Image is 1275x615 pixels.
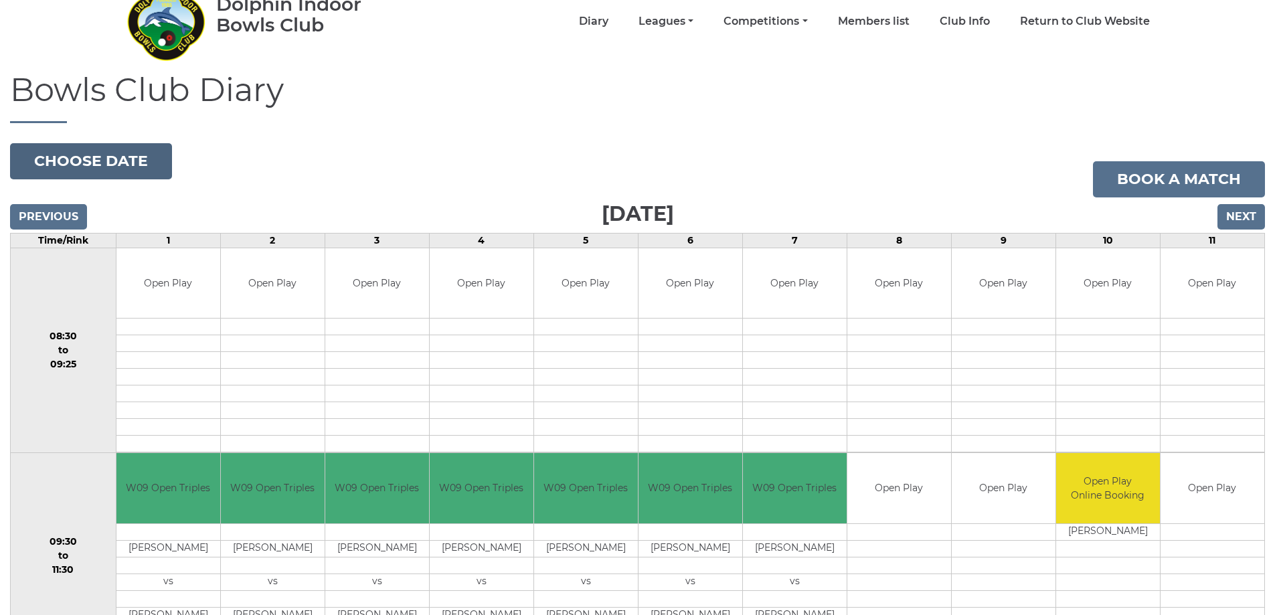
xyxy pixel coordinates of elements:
td: 1 [116,233,220,248]
td: Open Play Online Booking [1056,453,1160,523]
td: 2 [220,233,325,248]
td: vs [743,574,847,590]
td: vs [534,574,638,590]
a: Diary [579,14,608,29]
a: Leagues [639,14,693,29]
td: 8 [847,233,951,248]
td: Open Play [430,248,533,319]
td: [PERSON_NAME] [116,540,220,557]
td: [PERSON_NAME] [743,540,847,557]
td: Open Play [952,248,1055,319]
input: Next [1217,204,1265,230]
input: Previous [10,204,87,230]
td: W09 Open Triples [534,453,638,523]
td: vs [116,574,220,590]
td: [PERSON_NAME] [325,540,429,557]
td: Open Play [221,248,325,319]
td: [PERSON_NAME] [221,540,325,557]
td: vs [221,574,325,590]
td: Open Play [325,248,429,319]
td: Open Play [847,453,951,523]
a: Club Info [940,14,990,29]
td: vs [639,574,742,590]
td: [PERSON_NAME] [430,540,533,557]
td: 3 [325,233,429,248]
h1: Bowls Club Diary [10,72,1265,123]
td: W09 Open Triples [221,453,325,523]
td: vs [430,574,533,590]
td: Open Play [847,248,951,319]
td: Open Play [1056,248,1160,319]
td: Open Play [534,248,638,319]
td: [PERSON_NAME] [534,540,638,557]
a: Members list [838,14,910,29]
td: [PERSON_NAME] [1056,523,1160,540]
td: Open Play [743,248,847,319]
td: Open Play [952,453,1055,523]
td: 4 [429,233,533,248]
a: Return to Club Website [1020,14,1150,29]
td: W09 Open Triples [325,453,429,523]
td: Open Play [1161,453,1264,523]
td: vs [325,574,429,590]
td: 9 [951,233,1055,248]
td: Time/Rink [11,233,116,248]
a: Book a match [1093,161,1265,197]
a: Competitions [724,14,807,29]
td: W09 Open Triples [430,453,533,523]
button: Choose date [10,143,172,179]
td: Open Play [639,248,742,319]
td: W09 Open Triples [639,453,742,523]
td: Open Play [116,248,220,319]
td: 10 [1055,233,1160,248]
td: W09 Open Triples [116,453,220,523]
td: 7 [742,233,847,248]
td: 11 [1160,233,1264,248]
td: [PERSON_NAME] [639,540,742,557]
td: 6 [638,233,742,248]
td: W09 Open Triples [743,453,847,523]
td: Open Play [1161,248,1264,319]
td: 08:30 to 09:25 [11,248,116,453]
td: 5 [533,233,638,248]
